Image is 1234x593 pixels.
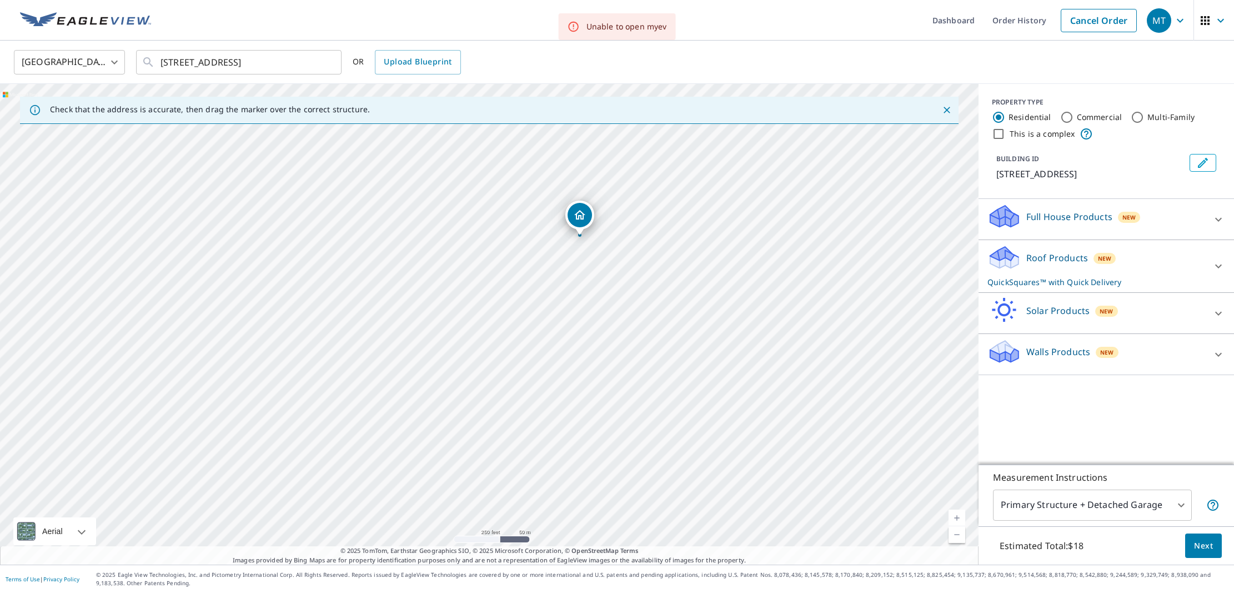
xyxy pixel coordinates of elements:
[375,50,460,74] a: Upload Blueprint
[949,526,965,543] a: Current Level 17, Zoom Out
[160,47,319,78] input: Search by address or latitude-longitude
[987,338,1225,370] div: Walls ProductsNew
[1100,307,1113,316] span: New
[992,97,1221,107] div: PROPERTY TYPE
[1009,112,1051,123] label: Residential
[571,546,618,555] a: OpenStreetMap
[6,575,40,583] a: Terms of Use
[993,490,1192,521] div: Primary Structure + Detached Garage
[20,12,151,29] img: EV Logo
[991,534,1092,558] p: Estimated Total: $18
[996,154,1039,163] p: BUILDING ID
[586,21,667,32] div: Unable to open myev
[39,517,66,545] div: Aerial
[987,276,1205,288] p: QuickSquares™ with Quick Delivery
[1194,539,1213,553] span: Next
[993,471,1220,484] p: Measurement Instructions
[1098,254,1111,263] span: New
[620,546,639,555] a: Terms
[565,201,594,235] div: Dropped pin, building 1, Residential property, 6913 Mazzen Ct Fredericksburg, VA 22407
[384,55,452,69] span: Upload Blueprint
[996,167,1185,181] p: [STREET_ADDRESS]
[50,104,370,114] p: Check that the address is accurate, then drag the marker over the correct structure.
[987,297,1225,329] div: Solar ProductsNew
[353,50,461,74] div: OR
[13,517,96,545] div: Aerial
[1190,154,1216,172] button: Edit building 1
[1100,348,1113,357] span: New
[987,245,1225,288] div: Roof ProductsNewQuickSquares™ with Quick Delivery
[1185,534,1222,559] button: Next
[1026,304,1090,317] p: Solar Products
[949,510,965,526] a: Current Level 17, Zoom In
[96,571,1228,587] p: © 2025 Eagle View Technologies, Inc. and Pictometry International Corp. All Rights Reserved. Repo...
[1122,213,1136,222] span: New
[1147,112,1195,123] label: Multi-Family
[1010,128,1075,139] label: This is a complex
[1026,210,1112,223] p: Full House Products
[1147,8,1171,33] div: MT
[1026,345,1090,358] p: Walls Products
[6,576,79,582] p: |
[987,203,1225,235] div: Full House ProductsNew
[1077,112,1122,123] label: Commercial
[1026,251,1088,265] p: Roof Products
[1061,9,1137,32] a: Cancel Order
[940,103,954,117] button: Close
[1206,499,1220,512] span: Your report will include the primary structure and a detached garage if one exists.
[14,47,125,78] div: [GEOGRAPHIC_DATA]
[340,546,639,556] span: © 2025 TomTom, Earthstar Geographics SIO, © 2025 Microsoft Corporation, ©
[43,575,79,583] a: Privacy Policy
